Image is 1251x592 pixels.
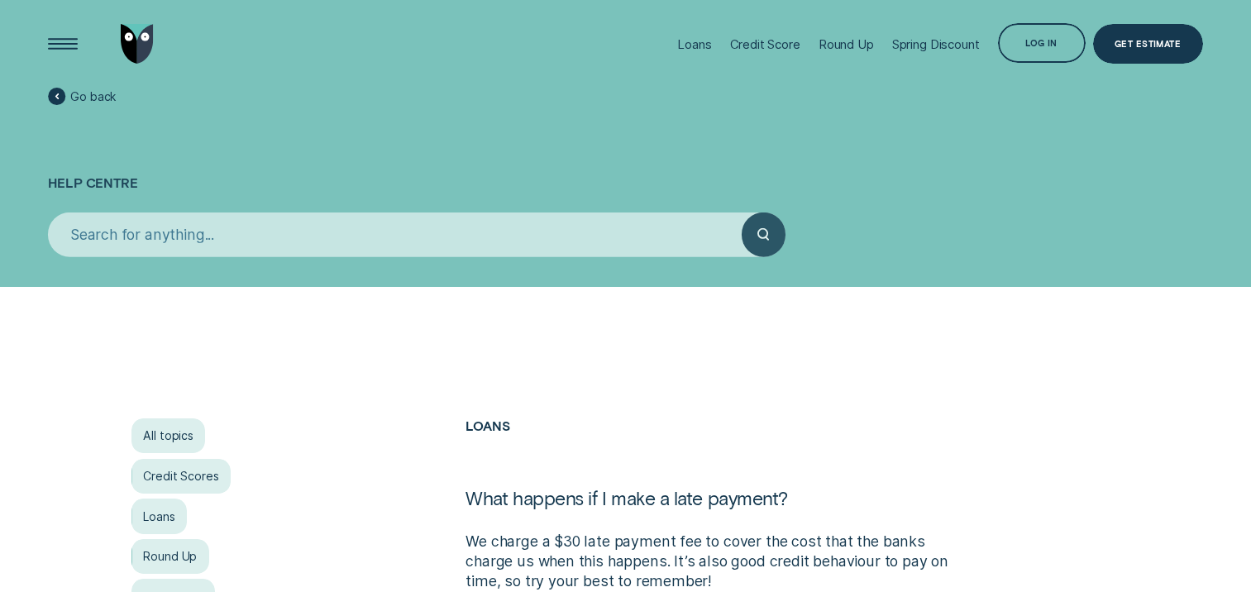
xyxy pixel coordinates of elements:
[131,418,205,453] a: All topics
[998,23,1086,63] button: Log in
[730,36,800,52] div: Credit Score
[892,36,980,52] div: Spring Discount
[466,486,952,532] h1: What happens if I make a late payment?
[48,212,741,256] input: Search for anything...
[131,499,187,533] a: Loans
[121,24,154,64] img: Wisr
[742,212,785,256] button: Submit your search query.
[466,418,509,433] a: Loans
[1093,24,1203,64] a: Get Estimate
[43,24,83,64] button: Open Menu
[677,36,711,52] div: Loans
[131,539,208,574] a: Round Up
[466,532,952,591] p: We charge a $30 late payment fee to cover the cost that the banks charge us when this happens. It...
[819,36,874,52] div: Round Up
[70,89,116,104] span: Go back
[48,109,1202,208] h1: Help Centre
[48,88,116,105] a: Go back
[466,418,952,486] h2: Loans
[131,459,230,494] a: Credit Scores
